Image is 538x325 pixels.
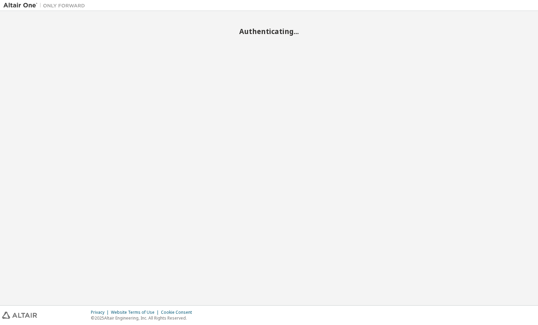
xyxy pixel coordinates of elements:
h2: Authenticating... [3,27,535,36]
div: Privacy [91,310,111,315]
p: © 2025 Altair Engineering, Inc. All Rights Reserved. [91,315,196,321]
div: Website Terms of Use [111,310,161,315]
img: Altair One [3,2,88,9]
img: altair_logo.svg [2,312,37,319]
div: Cookie Consent [161,310,196,315]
